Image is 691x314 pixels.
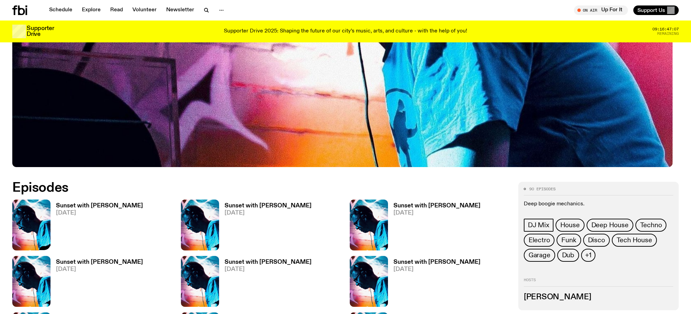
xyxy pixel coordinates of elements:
a: Dub [557,249,579,262]
button: On AirUp For It [574,5,628,15]
span: Funk [561,236,576,244]
h3: Sunset with [PERSON_NAME] [56,203,143,209]
span: Support Us [637,7,665,13]
span: [DATE] [393,210,480,216]
span: 09:16:47:07 [652,27,679,31]
span: Electro [529,236,550,244]
a: Volunteer [128,5,161,15]
span: [DATE] [56,210,143,216]
img: Simon Caldwell stands side on, looking downwards. He has headphones on. Behind him is a brightly ... [181,256,219,307]
span: Garage [529,251,550,259]
span: 90 episodes [529,187,556,191]
span: +1 [585,251,591,259]
a: Sunset with [PERSON_NAME][DATE] [219,259,312,307]
h3: Sunset with [PERSON_NAME] [56,259,143,265]
span: [DATE] [56,267,143,272]
span: [DATE] [393,267,480,272]
h3: Sunset with [PERSON_NAME] [393,259,480,265]
h3: Sunset with [PERSON_NAME] [225,259,312,265]
a: Electro [524,234,555,247]
button: Support Us [633,5,679,15]
a: Disco [583,234,610,247]
span: Dub [562,251,574,259]
img: Simon Caldwell stands side on, looking downwards. He has headphones on. Behind him is a brightly ... [350,256,388,307]
span: [DATE] [225,267,312,272]
a: Sunset with [PERSON_NAME][DATE] [51,259,143,307]
img: Simon Caldwell stands side on, looking downwards. He has headphones on. Behind him is a brightly ... [12,200,51,250]
span: Remaining [657,32,679,36]
a: Sunset with [PERSON_NAME][DATE] [51,203,143,250]
a: Newsletter [162,5,198,15]
a: Sunset with [PERSON_NAME][DATE] [388,203,480,250]
a: Garage [524,249,555,262]
span: Deep House [591,221,629,229]
button: +1 [581,249,595,262]
a: Sunset with [PERSON_NAME][DATE] [219,203,312,250]
img: Simon Caldwell stands side on, looking downwards. He has headphones on. Behind him is a brightly ... [12,256,51,307]
span: Disco [588,236,605,244]
h3: [PERSON_NAME] [524,293,673,301]
a: Explore [78,5,105,15]
a: Read [106,5,127,15]
img: Simon Caldwell stands side on, looking downwards. He has headphones on. Behind him is a brightly ... [181,200,219,250]
span: DJ Mix [528,221,549,229]
a: Funk [557,234,581,247]
h3: Sunset with [PERSON_NAME] [225,203,312,209]
span: Tech House [617,236,652,244]
a: Deep House [587,219,633,232]
h2: Hosts [524,278,673,286]
p: Deep boogie mechanics. [524,201,673,207]
span: Techno [640,221,662,229]
a: Tech House [612,234,657,247]
a: DJ Mix [524,219,553,232]
a: Sunset with [PERSON_NAME][DATE] [388,259,480,307]
img: Simon Caldwell stands side on, looking downwards. He has headphones on. Behind him is a brightly ... [350,200,388,250]
h3: Sunset with [PERSON_NAME] [393,203,480,209]
p: Supporter Drive 2025: Shaping the future of our city’s music, arts, and culture - with the help o... [224,28,467,35]
span: [DATE] [225,210,312,216]
h3: Supporter Drive [27,26,54,37]
a: Schedule [45,5,76,15]
span: House [560,221,580,229]
a: Techno [635,219,667,232]
a: House [556,219,585,232]
h2: Episodes [12,182,454,194]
